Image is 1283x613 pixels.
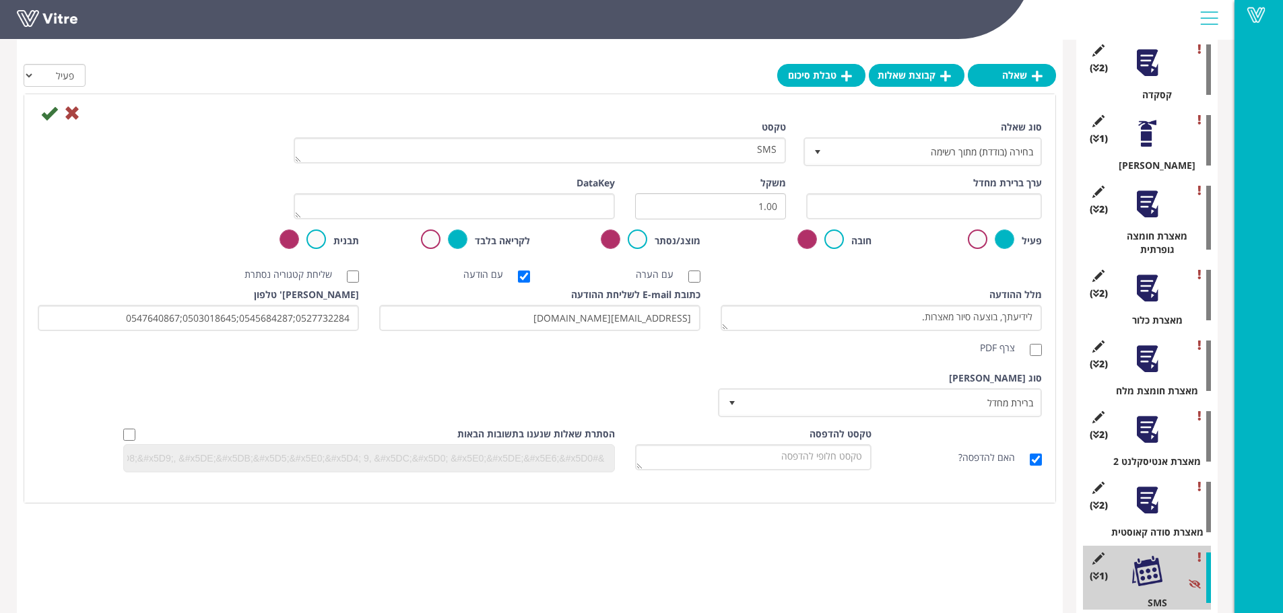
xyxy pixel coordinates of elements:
label: ערך ברירת מחדל [973,176,1042,190]
span: (2 ) [1090,357,1108,371]
span: ברירת מחדל [744,390,1041,414]
div: מאצרת סודה קאוסטית [1093,526,1211,539]
span: (2 ) [1090,203,1108,216]
label: פעיל [1022,234,1042,248]
input: עם הערה [688,271,700,283]
label: צרף PDF [980,341,1028,355]
input: Hide question based on answer [123,429,135,441]
span: (2 ) [1090,287,1108,300]
input: שליחת קטגוריה נסתרת [347,271,359,283]
div: מאצרת חומצה גופרתית [1093,229,1211,256]
label: עם הערה [636,268,687,281]
label: הסתרת שאלות שנענו בתשובות הבאות [457,427,615,441]
div: מאצרת חומצת מלח [1093,384,1211,398]
a: קבוצת שאלות [869,64,964,87]
label: סוג שאלה [1001,120,1042,134]
label: DataKey [577,176,615,190]
span: (2 ) [1090,61,1108,75]
label: לקריאה בלבד [475,234,530,248]
a: טבלת סיכום [777,64,865,87]
span: (2 ) [1090,499,1108,512]
label: משקל [760,176,786,190]
div: קסקדה [1093,88,1211,102]
input: &#x5DC;&#x5D3;&#x5D5;&#x5D2;&#x5DE;&#x5D4;: &#x5DC;&#x5D0; &#x5E8;&#x5DC;&#x5D5;&#x5D5;&#x5E0;&#x... [124,448,608,468]
input: האם להדפסה? [1030,454,1042,466]
label: סוג [PERSON_NAME] [949,371,1042,385]
input: צרף PDF [1030,344,1042,356]
label: טקסט להדפסה [810,427,871,441]
label: שליחת קטגוריה נסתרת [244,268,346,281]
label: האם להדפסה? [958,451,1028,464]
textarea: לידיעתך, בוצעה סיור מאצרות. [721,305,1042,331]
div: מאצרת כלור [1093,314,1211,327]
label: עם הודעה [463,268,517,281]
a: שאלה [968,64,1056,87]
label: מלל ההודעה [989,288,1042,301]
div: [PERSON_NAME] [1093,159,1211,172]
span: (1 ) [1090,569,1108,583]
span: בחירה (בודדת) מתוך רשימה [829,139,1041,164]
label: [PERSON_NAME]' טלפון [254,288,359,301]
label: חובה [851,234,871,248]
span: (2 ) [1090,428,1108,441]
input: עם הודעה [518,271,530,283]
span: (1 ) [1090,132,1108,145]
div: SMS [1093,596,1211,610]
textarea: SMS [294,137,786,164]
label: טקסט [762,120,786,134]
span: select [805,139,830,164]
label: תבנית [333,234,359,248]
span: select [720,390,744,414]
label: כתובת E-mail לשליחת ההודעה [571,288,700,301]
input: example1@mail.com;example2@mail.com [379,305,700,331]
label: מוצג/נסתר [655,234,700,248]
div: מאצרת אנטיסקלנט 2 [1093,455,1211,468]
